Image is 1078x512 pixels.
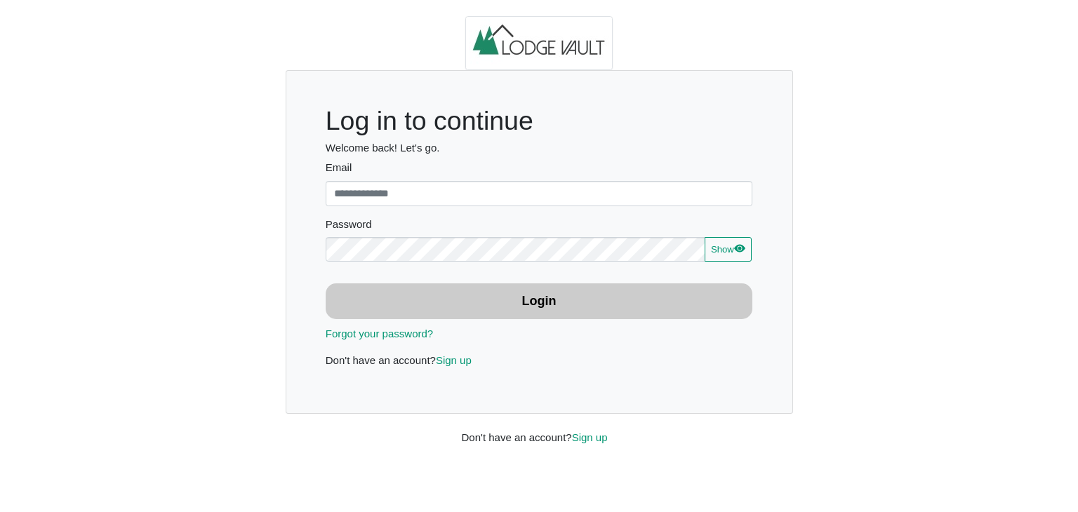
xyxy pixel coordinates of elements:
img: logo.2b93711c.jpg [465,16,613,71]
h6: Welcome back! Let's go. [326,142,753,154]
label: Email [326,160,753,176]
a: Forgot your password? [326,328,433,339]
svg: eye fill [734,243,745,254]
div: Don't have an account? [451,414,627,445]
a: Sign up [572,431,608,443]
button: Showeye fill [705,237,751,262]
legend: Password [326,217,753,237]
a: Sign up [436,354,472,366]
p: Don't have an account? [326,353,753,369]
h1: Log in to continue [326,105,753,137]
button: Login [326,283,753,319]
b: Login [522,294,557,308]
